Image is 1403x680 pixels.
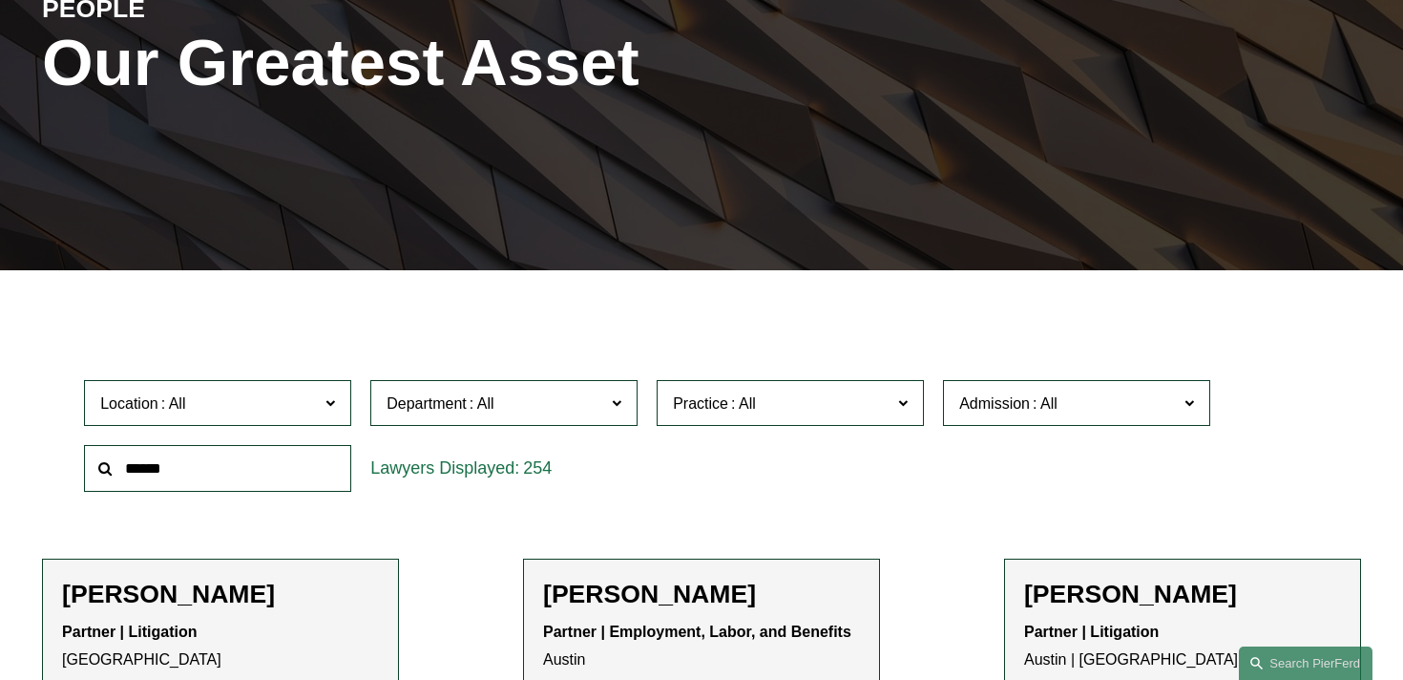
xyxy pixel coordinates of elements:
[543,579,860,609] h2: [PERSON_NAME]
[387,395,467,412] span: Department
[523,458,552,478] span: 254
[543,619,860,674] p: Austin
[673,395,728,412] span: Practice
[543,624,851,640] strong: Partner | Employment, Labor, and Benefits
[959,395,1030,412] span: Admission
[1024,624,1159,640] strong: Partner | Litigation
[62,579,379,609] h2: [PERSON_NAME]
[1024,619,1341,674] p: Austin | [GEOGRAPHIC_DATA]
[1024,579,1341,609] h2: [PERSON_NAME]
[62,624,197,640] strong: Partner | Litigation
[62,619,379,674] p: [GEOGRAPHIC_DATA]
[42,26,921,101] h1: Our Greatest Asset
[1239,647,1372,680] a: Search this site
[100,395,158,412] span: Location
